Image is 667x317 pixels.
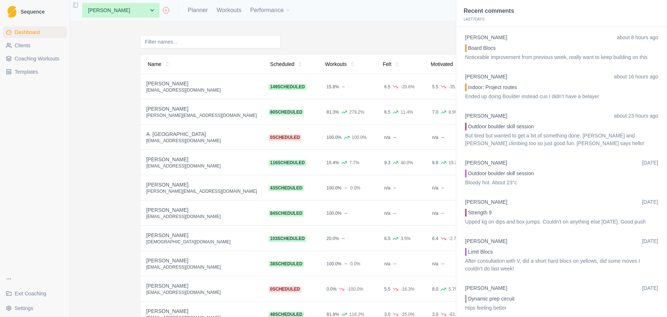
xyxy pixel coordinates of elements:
div: [EMAIL_ADDRESS][DOMAIN_NAME] [146,264,257,270]
div: 0.0% [350,261,360,267]
button: Workouts [321,58,360,71]
p: Strength 9 [468,209,492,217]
p: Limit Blocs [468,248,493,256]
a: [PERSON_NAME] [465,199,507,205]
span: Coaching Workouts [15,55,59,62]
span: 116 scheduled [269,160,306,166]
div: [EMAIL_ADDRESS][DOMAIN_NAME] [146,214,257,220]
div: -100.0% [347,286,363,292]
div: 15.8% [327,84,339,90]
span: Dashboard [15,29,40,36]
p: [DATE] [642,159,658,167]
div: 6.4 [432,236,438,242]
p: Outdoor boulder skill session [468,170,534,177]
a: [PERSON_NAME] [465,285,507,291]
div: Strength / Power [465,170,467,177]
div: Power Endurance [465,44,467,52]
p: [DATE] [642,198,658,206]
span: Templates [15,68,38,75]
button: Name [143,58,174,71]
div: 0.0% [350,185,360,191]
div: [EMAIL_ADDRESS][DOMAIN_NAME] [146,87,257,93]
p: Board Blocs [468,44,495,52]
span: 7 [473,17,475,21]
a: [PERSON_NAME] [465,74,507,80]
p: Bloody hot. About 23°c [465,179,658,187]
div: 19.3% [449,160,461,166]
p: about 23 hours ago [614,112,658,120]
div: 11.4% [401,109,413,115]
p: Indoor: Project routes [468,84,517,91]
input: Filter names... [140,35,281,48]
div: [PERSON_NAME] [146,181,257,188]
button: Settings [3,302,67,314]
p: Hips feeling better [465,304,658,312]
div: [PERSON_NAME] [146,307,257,315]
div: 100.0% [327,261,342,267]
p: After consultation with V, did a short hard blocs on yellows, did some moves I couldn't do last w... [465,257,658,273]
div: -35.3% [449,84,463,90]
div: -2.7% [449,236,460,242]
div: 8.9% [449,109,458,115]
div: 100.0% [327,210,342,216]
div: Strength / Power [465,248,467,256]
div: 0.0% [327,286,336,292]
div: 7.0 [432,109,438,115]
div: n/a [384,185,390,191]
div: Conditioning [465,209,467,217]
div: 6.5 [384,84,390,90]
div: 8.0 [432,286,438,292]
div: 100.0% [352,134,367,140]
button: Felt [378,58,404,71]
div: 100.0% [327,134,342,140]
div: n/a [384,134,390,140]
div: 9.3 [384,160,390,166]
a: [PERSON_NAME] [465,113,507,119]
div: -20.6% [401,84,414,90]
a: Workouts [217,6,241,15]
div: [PERSON_NAME][EMAIL_ADDRESS][DOMAIN_NAME] [146,113,257,118]
a: [PERSON_NAME] [465,160,507,166]
div: [PERSON_NAME] [146,257,257,264]
div: A. [GEOGRAPHIC_DATA] [146,130,257,138]
button: Scheduled [266,58,307,71]
div: -16.3% [401,286,414,292]
span: 0 scheduled [269,286,301,292]
div: 81.3% [327,109,339,115]
span: 43 scheduled [269,185,304,191]
div: n/a [432,185,438,191]
span: 149 scheduled [269,84,306,90]
div: [PERSON_NAME] [146,232,257,239]
div: 15.4% [327,160,339,166]
div: 279.2% [349,109,364,115]
img: Logo [7,6,16,18]
span: 38 scheduled [269,261,304,267]
div: 20.0% [327,236,339,242]
div: [PERSON_NAME] [146,282,257,290]
p: [DATE] [642,237,658,245]
a: [PERSON_NAME] [465,238,507,244]
div: 5.5 [384,286,390,292]
p: about 16 hours ago [614,73,658,81]
p: Noticeable improvement from previous week, really want to keep building on this [465,54,658,61]
div: 40.0% [401,160,413,166]
a: [PERSON_NAME] [465,34,507,40]
div: n/a [384,210,390,216]
div: n/a [384,261,390,267]
a: Planner [188,6,208,15]
div: 5.5 [432,84,438,90]
div: n/a [432,134,438,140]
span: Sequence [21,9,45,14]
div: 3.5% [401,236,410,242]
div: [EMAIL_ADDRESS][DOMAIN_NAME] [146,163,257,169]
div: 100.0% [327,185,342,191]
div: Conditioning [465,123,467,130]
span: 103 scheduled [269,236,306,242]
div: [EMAIL_ADDRESS][DOMAIN_NAME] [146,290,257,295]
p: Last Days [464,17,484,21]
div: [PERSON_NAME][EMAIL_ADDRESS][DOMAIN_NAME] [146,188,257,194]
div: [PERSON_NAME] [146,156,257,163]
button: Motivated [426,58,466,71]
p: Ended up doing Boulder instead cus I didn’t have a belayer [465,93,658,100]
h2: Recent comments [464,7,660,14]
